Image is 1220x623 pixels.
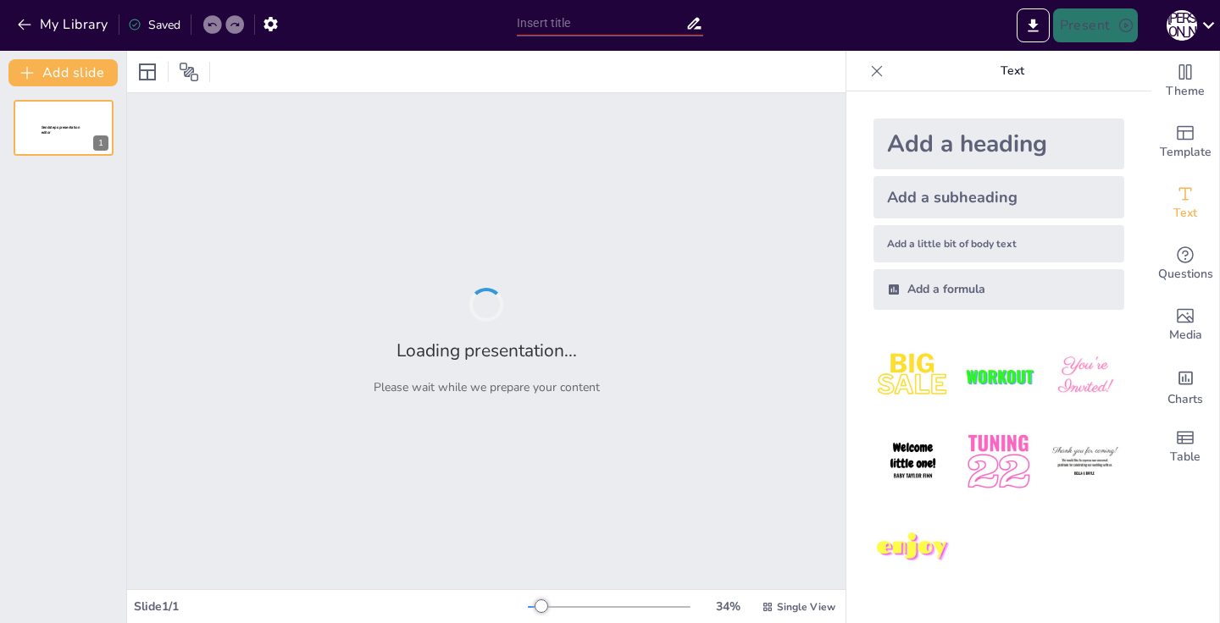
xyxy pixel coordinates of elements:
span: Sendsteps presentation editor [42,125,80,135]
div: Slide 1 / 1 [134,598,528,615]
div: Add a table [1151,416,1219,477]
span: Theme [1166,82,1205,101]
button: г [PERSON_NAME] [1167,8,1197,42]
img: 3.jpeg [1045,337,1124,416]
span: Charts [1167,390,1203,409]
button: Present [1053,8,1138,42]
span: Questions [1158,265,1213,284]
div: Add a little bit of body text [873,225,1124,262]
button: Export to PowerPoint [1017,8,1050,42]
img: 7.jpeg [873,509,952,587]
div: Change the overall theme [1151,51,1219,112]
input: Insert title [517,11,685,36]
span: Single View [777,600,835,614]
div: Add text boxes [1151,173,1219,234]
img: 6.jpeg [1045,422,1124,501]
div: г [PERSON_NAME] [1167,10,1197,41]
div: Layout [134,58,161,85]
h2: Loading presentation... [396,339,577,362]
div: Add charts and graphs [1151,356,1219,416]
div: Add a subheading [873,176,1124,218]
div: Add ready made slides [1151,112,1219,173]
span: Template [1160,143,1212,162]
div: Add a formula [873,269,1124,310]
img: 1.jpeg [873,337,952,416]
span: Position [179,62,199,82]
img: 4.jpeg [873,422,952,501]
span: Text [1173,204,1197,223]
div: 34 % [707,598,748,615]
p: Text [890,51,1134,91]
p: Please wait while we prepare your content [374,379,600,395]
div: 1 [14,100,114,156]
div: Get real-time input from your audience [1151,234,1219,295]
span: Table [1170,448,1201,466]
div: 1 [93,135,108,151]
span: Media [1169,326,1202,345]
img: 2.jpeg [959,337,1038,416]
div: Add images, graphics, shapes or video [1151,295,1219,356]
img: 5.jpeg [959,422,1038,501]
div: Add a heading [873,119,1124,169]
button: Add slide [8,59,118,86]
button: My Library [13,11,115,38]
div: Saved [128,17,180,33]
